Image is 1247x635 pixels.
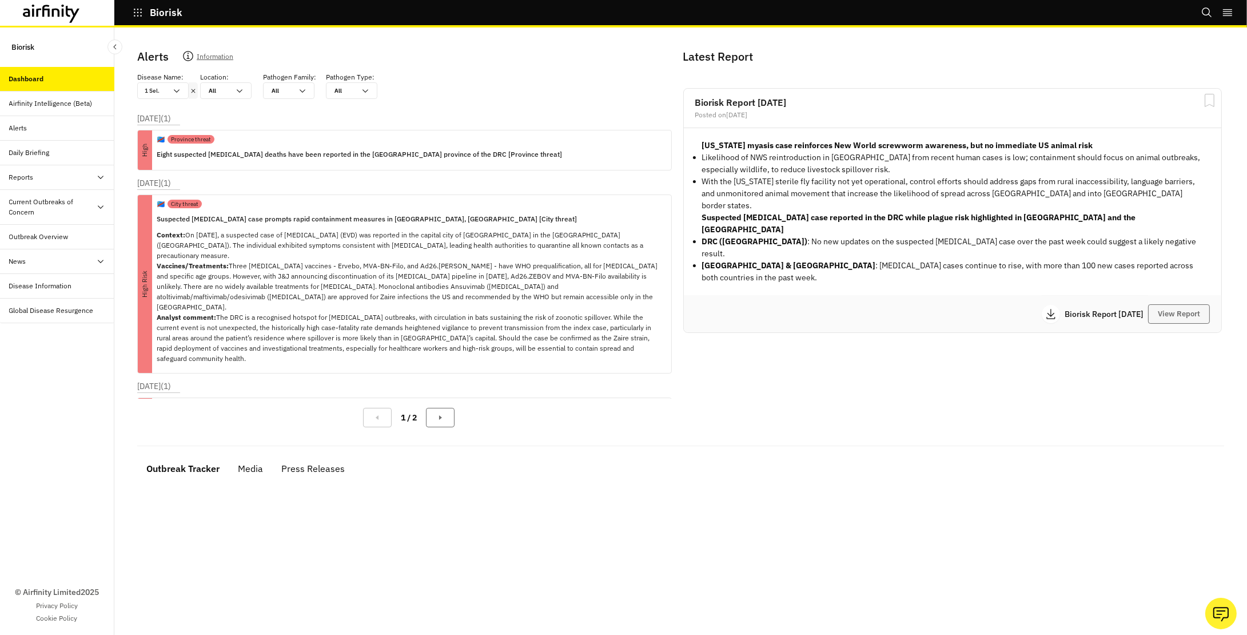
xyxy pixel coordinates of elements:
[107,39,122,54] button: Close Sidebar
[9,256,26,267] div: News
[695,112,1210,118] div: Posted on [DATE]
[702,236,1204,260] li: : No new updates on the suspected [MEDICAL_DATA] case over the past week could suggest a likely n...
[125,143,165,157] p: High
[702,212,1136,235] strong: Suspected [MEDICAL_DATA] case reported in the DRC while plague risk highlighted in [GEOGRAPHIC_DA...
[56,277,234,291] p: High Risk
[146,460,220,477] div: Outbreak Tracker
[9,172,34,182] div: Reports
[157,313,216,322] strong: Analyst comment:
[702,140,1093,150] strong: [US_STATE] myasis case reinforces New World screwworm awareness, but no immediate US animal risk
[157,134,165,145] p: 🇨🇩
[137,113,171,125] p: [DATE] ( 1 )
[9,98,93,109] div: Airfinity Intelligence (Beta)
[702,236,808,247] strong: DRC ([GEOGRAPHIC_DATA])
[263,72,316,82] p: Pathogen Family :
[157,213,662,225] p: Suspected [MEDICAL_DATA] case prompts rapid containment measures in [GEOGRAPHIC_DATA], [GEOGRAPHI...
[137,380,171,392] p: [DATE] ( 1 )
[197,50,233,66] p: Information
[702,176,1204,212] p: With the [US_STATE] sterile fly facility not yet operational, control efforts should address gaps...
[9,123,27,133] div: Alerts
[37,613,78,624] a: Cookie Policy
[426,408,455,427] button: Next Page
[401,412,417,424] p: 1 / 2
[1065,310,1148,318] p: Biorisk Report [DATE]
[9,232,69,242] div: Outbreak Overview
[157,230,662,364] p: On [DATE], a suspected case of [MEDICAL_DATA] (EVD) was reported in the capital city of [GEOGRAPH...
[1201,3,1213,22] button: Search
[171,135,211,144] p: Province threat
[326,72,375,82] p: Pathogen Type :
[150,7,182,18] p: Biorisk
[9,281,72,291] div: Disease Information
[157,148,562,161] p: Eight suspected [MEDICAL_DATA] deaths have been reported in the [GEOGRAPHIC_DATA] province of the...
[1202,93,1217,108] svg: Bookmark Report
[363,408,392,427] button: Previous Page
[200,72,229,82] p: Location :
[157,261,229,270] strong: Vaccines/Treatments:
[137,72,184,82] p: Disease Name :
[281,460,345,477] div: Press Releases
[11,37,34,58] p: Biorisk
[157,231,185,239] strong: Context:
[238,460,263,477] div: Media
[138,83,172,98] div: 1 Sel.
[137,177,171,189] p: [DATE] ( 1 )
[9,197,96,217] div: Current Outbreaks of Concern
[171,200,198,208] p: City threat
[36,601,78,611] a: Privacy Policy
[702,260,876,271] strong: [GEOGRAPHIC_DATA] & [GEOGRAPHIC_DATA]
[695,98,1210,107] h2: Biorisk Report [DATE]
[9,305,94,316] div: Global Disease Resurgence
[9,74,44,84] div: Dashboard
[702,260,1204,284] p: : [MEDICAL_DATA] cases continue to rise, with more than 100 new cases reported across both countr...
[15,586,99,598] p: © Airfinity Limited 2025
[133,3,182,22] button: Biorisk
[683,48,1220,65] p: Latest Report
[9,148,50,158] div: Daily Briefing
[1205,598,1237,629] button: Ask our analysts
[137,48,169,65] p: Alerts
[702,152,1204,176] p: Likelihood of NWS reintroduction in [GEOGRAPHIC_DATA] from recent human cases is low; containment...
[1148,304,1210,324] button: View Report
[157,199,165,209] p: 🇨🇩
